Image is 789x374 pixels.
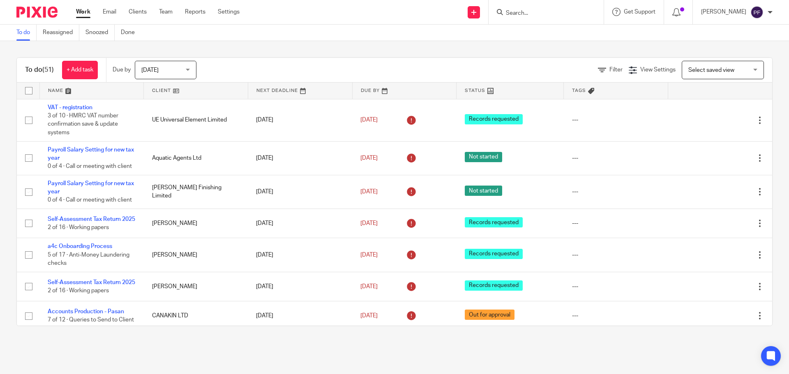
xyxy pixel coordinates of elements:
input: Search [505,10,579,17]
td: [DATE] [248,238,352,272]
td: [DATE] [248,272,352,301]
td: [DATE] [248,301,352,330]
span: 3 of 10 · HMRC VAT number confirmation save & update systems [48,113,118,135]
td: [DATE] [248,141,352,175]
td: [PERSON_NAME] [144,272,248,301]
a: Clients [129,8,147,16]
td: [PERSON_NAME] [144,209,248,238]
span: Out for approval [465,310,514,320]
a: Accounts Production - Pasan [48,309,124,314]
span: Records requested [465,280,523,291]
td: Aquatic Agents Ltd [144,141,248,175]
div: --- [572,116,660,124]
a: Work [76,8,90,16]
span: 2 of 16 · Working papers [48,225,109,230]
span: 0 of 4 · Call or meeting with client [48,197,132,203]
td: CANAKIN LTD [144,301,248,330]
span: (51) [42,67,54,73]
span: Not started [465,152,502,162]
a: Reports [185,8,205,16]
a: Done [121,25,141,41]
span: Filter [609,67,623,73]
a: VAT - registration [48,105,92,110]
div: --- [572,219,660,227]
span: Records requested [465,217,523,227]
a: Payroll Salary Setting for new tax year [48,147,134,161]
span: [DATE] [141,67,159,73]
td: [DATE] [248,175,352,209]
a: + Add task [62,61,98,79]
span: Tags [572,88,586,93]
span: Records requested [465,249,523,259]
img: Pixie [16,7,58,18]
div: --- [572,154,660,162]
div: --- [572,282,660,291]
span: [DATE] [360,155,378,161]
span: [DATE] [360,189,378,195]
div: --- [572,251,660,259]
span: [DATE] [360,284,378,289]
span: [DATE] [360,220,378,226]
a: To do [16,25,37,41]
span: [DATE] [360,252,378,258]
img: svg%3E [750,6,764,19]
a: Settings [218,8,240,16]
a: Snoozed [85,25,115,41]
a: Payroll Salary Setting for new tax year [48,181,134,195]
span: 5 of 17 · Anti-Money Laundering checks [48,252,129,266]
div: --- [572,312,660,320]
h1: To do [25,66,54,74]
a: Reassigned [43,25,79,41]
span: 2 of 16 · Working papers [48,288,109,294]
div: --- [572,188,660,196]
td: UE Universal Element Limited [144,99,248,141]
td: [DATE] [248,209,352,238]
span: Get Support [624,9,655,15]
p: Due by [113,66,131,74]
span: 0 of 4 · Call or meeting with client [48,163,132,169]
span: Select saved view [688,67,734,73]
a: a4c Onboarding Process [48,243,112,249]
td: [PERSON_NAME] [144,238,248,272]
span: Not started [465,186,502,196]
a: Self-Assessment Tax Return 2025 [48,280,135,285]
span: [DATE] [360,117,378,123]
a: Self-Assessment Tax Return 2025 [48,216,135,222]
span: View Settings [640,67,676,73]
span: 7 of 12 · Queries to Send to Client [48,317,134,323]
a: Team [159,8,173,16]
span: Records requested [465,114,523,124]
td: [DATE] [248,99,352,141]
a: Email [103,8,116,16]
span: [DATE] [360,313,378,319]
td: [PERSON_NAME] Finishing Limited [144,175,248,209]
p: [PERSON_NAME] [701,8,746,16]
